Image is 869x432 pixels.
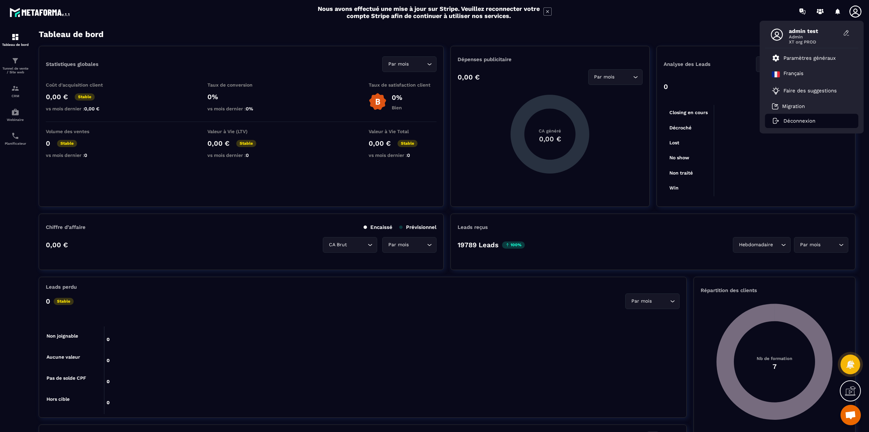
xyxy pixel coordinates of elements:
[399,224,437,230] p: Prévisionnel
[2,94,29,98] p: CRM
[39,30,104,39] h3: Tableau de bord
[84,152,87,158] span: 0
[207,139,229,147] p: 0,00 €
[2,118,29,122] p: Webinaire
[794,237,848,253] div: Search for option
[397,140,418,147] p: Stable
[382,56,437,72] div: Search for option
[669,125,691,130] tspan: Décroché
[47,354,80,360] tspan: Aucune valeur
[387,60,410,68] span: Par mois
[47,396,70,402] tspan: Hors cible
[246,106,253,111] span: 0%
[410,241,425,249] input: Search for option
[46,82,114,88] p: Coût d'acquisition client
[630,298,653,305] span: Par mois
[246,152,249,158] span: 0
[392,105,402,110] p: Bien
[207,82,275,88] p: Taux de conversion
[2,127,29,150] a: schedulerschedulerPlanificateur
[2,43,29,47] p: Tableau de bord
[46,284,77,290] p: Leads perdu
[783,118,815,124] p: Déconnexion
[10,6,71,18] img: logo
[364,224,392,230] p: Encaissé
[207,129,275,134] p: Valeur à Vie (LTV)
[588,69,643,85] div: Search for option
[783,55,836,61] p: Paramètres généraux
[327,241,348,249] span: CA Brut
[46,224,86,230] p: Chiffre d’affaire
[669,155,689,160] tspan: No show
[369,93,387,111] img: b-badge-o.b3b20ee6.svg
[410,60,425,68] input: Search for option
[783,88,837,94] p: Faire des suggestions
[323,237,377,253] div: Search for option
[774,241,779,249] input: Search for option
[46,93,68,101] p: 0,00 €
[669,185,679,191] tspan: Win
[772,54,836,62] a: Paramètres généraux
[789,28,840,34] span: admin test
[369,152,437,158] p: vs mois dernier :
[407,152,410,158] span: 0
[502,241,525,249] p: 100%
[47,333,78,339] tspan: Non joignable
[789,39,840,44] span: XT org PROD
[46,241,68,249] p: 0,00 €
[369,129,437,134] p: Valeur à Vie Total
[653,298,668,305] input: Search for option
[782,103,805,109] p: Migration
[701,287,848,293] p: Répartition des clients
[207,106,275,111] p: vs mois dernier :
[2,28,29,52] a: formationformationTableau de bord
[11,33,19,41] img: formation
[783,70,803,78] p: Français
[458,56,642,62] p: Dépenses publicitaire
[2,52,29,79] a: formationformationTunnel de vente / Site web
[2,142,29,145] p: Planificateur
[2,103,29,127] a: automationsautomationsWebinaire
[207,93,275,101] p: 0%
[625,293,680,309] div: Search for option
[458,73,480,81] p: 0,00 €
[2,67,29,74] p: Tunnel de vente / Site web
[392,93,402,102] p: 0%
[664,83,668,91] p: 0
[369,82,437,88] p: Taux de satisfaction client
[664,61,756,67] p: Analyse des Leads
[840,405,861,425] a: Mở cuộc trò chuyện
[46,106,114,111] p: vs mois dernier :
[46,129,114,134] p: Volume des ventes
[46,297,50,305] p: 0
[11,57,19,65] img: formation
[382,237,437,253] div: Search for option
[207,152,275,158] p: vs mois dernier :
[458,224,488,230] p: Leads reçus
[236,140,256,147] p: Stable
[798,241,822,249] span: Par mois
[47,375,86,381] tspan: Pas de solde CPF
[387,241,410,249] span: Par mois
[822,241,837,249] input: Search for option
[756,56,848,72] div: Search for option
[669,110,708,115] tspan: Closing en cours
[54,298,74,305] p: Stable
[2,79,29,103] a: formationformationCRM
[348,241,366,249] input: Search for option
[84,106,99,111] span: 0,00 €
[11,108,19,116] img: automations
[46,61,98,67] p: Statistiques globales
[317,5,540,19] h2: Nous avons effectué une mise à jour sur Stripe. Veuillez reconnecter votre compte Stripe afin de ...
[616,73,631,81] input: Search for option
[46,152,114,158] p: vs mois dernier :
[11,132,19,140] img: scheduler
[789,34,840,39] span: Admin
[369,139,391,147] p: 0,00 €
[57,140,77,147] p: Stable
[458,241,499,249] p: 19789 Leads
[772,103,805,110] a: Migration
[669,140,679,145] tspan: Lost
[733,237,791,253] div: Search for option
[772,87,843,95] a: Faire des suggestions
